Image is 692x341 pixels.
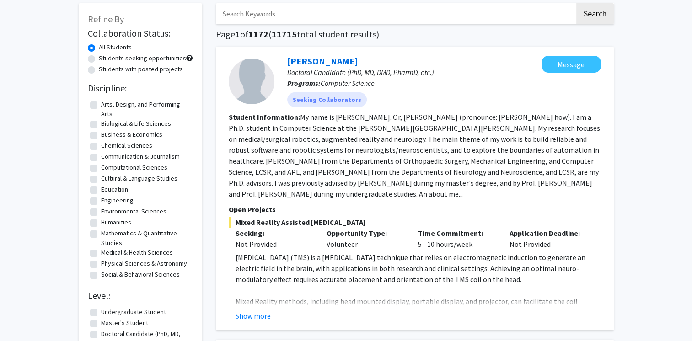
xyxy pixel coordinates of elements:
fg-read-more: My name is [PERSON_NAME]. Or, [PERSON_NAME] (pronounce: [PERSON_NAME] how). I am a Ph.D. student ... [229,112,600,198]
p: Time Commitment: [418,228,496,239]
span: 11715 [272,28,297,40]
label: Social & Behavioral Sciences [101,270,180,279]
label: Computational Sciences [101,163,167,172]
label: Cultural & Language Studies [101,174,177,183]
label: Humanities [101,218,131,227]
span: Computer Science [321,79,375,88]
button: Show more [236,310,271,321]
h2: Collaboration Status: [88,28,193,39]
button: Message Yihao Liu [542,56,601,73]
label: Students seeking opportunities [99,53,186,63]
span: Doctoral Candidate (PhD, MD, DMD, PharmD, etc.) [287,68,434,77]
label: Medical & Health Sciences [101,248,173,257]
h2: Level: [88,290,193,301]
label: Environmental Sciences [101,207,166,216]
label: Biological & Life Sciences [101,119,171,128]
label: Engineering [101,196,134,205]
span: Open Projects [229,205,276,214]
div: Volunteer [320,228,411,250]
p: Seeking: [236,228,313,239]
button: Search [576,3,614,24]
iframe: Chat [7,300,39,334]
label: Communication & Journalism [101,152,180,161]
p: Mixed Reality methods, including head mounted display, portable display, and projector, can facil... [236,296,601,318]
label: Physical Sciences & Astronomy [101,259,187,268]
label: Master's Student [101,318,148,328]
span: Mixed Reality Assisted [MEDICAL_DATA] [229,217,601,228]
label: Mathematics & Quantitative Studies [101,229,191,248]
label: Chemical Sciences [101,141,152,150]
span: 1 [235,28,240,40]
label: All Students [99,43,132,52]
mat-chip: Seeking Collaborators [287,92,367,107]
h2: Discipline: [88,83,193,94]
p: Opportunity Type: [327,228,404,239]
b: Programs: [287,79,321,88]
label: Education [101,185,128,194]
span: [MEDICAL_DATA] (TMS) is a [MEDICAL_DATA] technique that relies on electromagnetic induction to ge... [236,253,585,284]
label: Undergraduate Student [101,307,166,317]
a: [PERSON_NAME] [287,55,358,67]
div: 5 - 10 hours/week [411,228,503,250]
label: Business & Economics [101,130,162,139]
h1: Page of ( total student results) [216,29,614,40]
label: Arts, Design, and Performing Arts [101,100,191,119]
input: Search Keywords [216,3,575,24]
p: Application Deadline: [510,228,587,239]
span: Refine By [88,13,124,25]
span: 1172 [248,28,268,40]
div: Not Provided [503,228,594,250]
div: Not Provided [236,239,313,250]
b: Student Information: [229,112,300,122]
label: Students with posted projects [99,64,183,74]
